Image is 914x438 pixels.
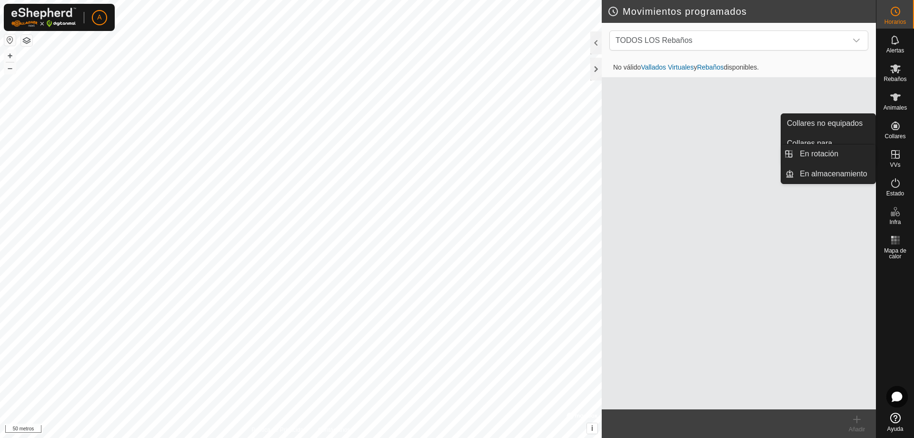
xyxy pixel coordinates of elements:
font: Añadir [849,426,865,433]
div: disparador desplegable [847,31,866,50]
font: Ayuda [887,426,904,432]
a: Política de Privacidad [252,426,307,434]
li: En rotación [781,144,875,163]
font: Infra [889,219,901,225]
a: Ayuda [876,409,914,436]
a: Rebaños [697,63,724,71]
font: i [591,424,593,432]
font: Rebaños [884,76,906,82]
li: En almacenamiento [781,164,875,183]
font: Animales [884,104,907,111]
font: Collares para monitorizar [787,139,832,159]
button: Capas del Mapa [21,35,32,46]
font: + [8,51,13,61]
img: Logotipo de Gallagher [11,8,76,27]
button: Restablecer mapa [4,34,16,46]
font: Contáctanos [318,427,350,433]
span: TODOS LOS Rebaños [612,31,847,50]
button: + [4,50,16,61]
font: Horarios [884,19,906,25]
button: i [587,423,597,434]
font: A [97,13,101,21]
font: Política de Privacidad [252,427,307,433]
font: TODOS LOS Rebaños [616,36,693,44]
font: En almacenamiento [800,170,867,178]
a: Collares no equipados [781,114,875,133]
font: En rotación [800,150,838,158]
font: disponibles. [724,63,759,71]
font: VVs [890,162,900,168]
a: Contáctanos [318,426,350,434]
font: Mapa de calor [884,247,906,260]
font: Collares no equipados [787,119,863,127]
font: Estado [886,190,904,197]
button: – [4,62,16,74]
a: En rotación [794,144,875,163]
a: Collares para monitorizar [781,134,875,164]
font: Movimientos programados [623,6,747,17]
font: Collares [884,133,905,140]
a: En almacenamiento [794,164,875,183]
font: y [694,63,697,71]
font: No válido [613,63,641,71]
font: – [8,63,12,73]
a: Vallados Virtuales [641,63,694,71]
font: Alertas [886,47,904,54]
